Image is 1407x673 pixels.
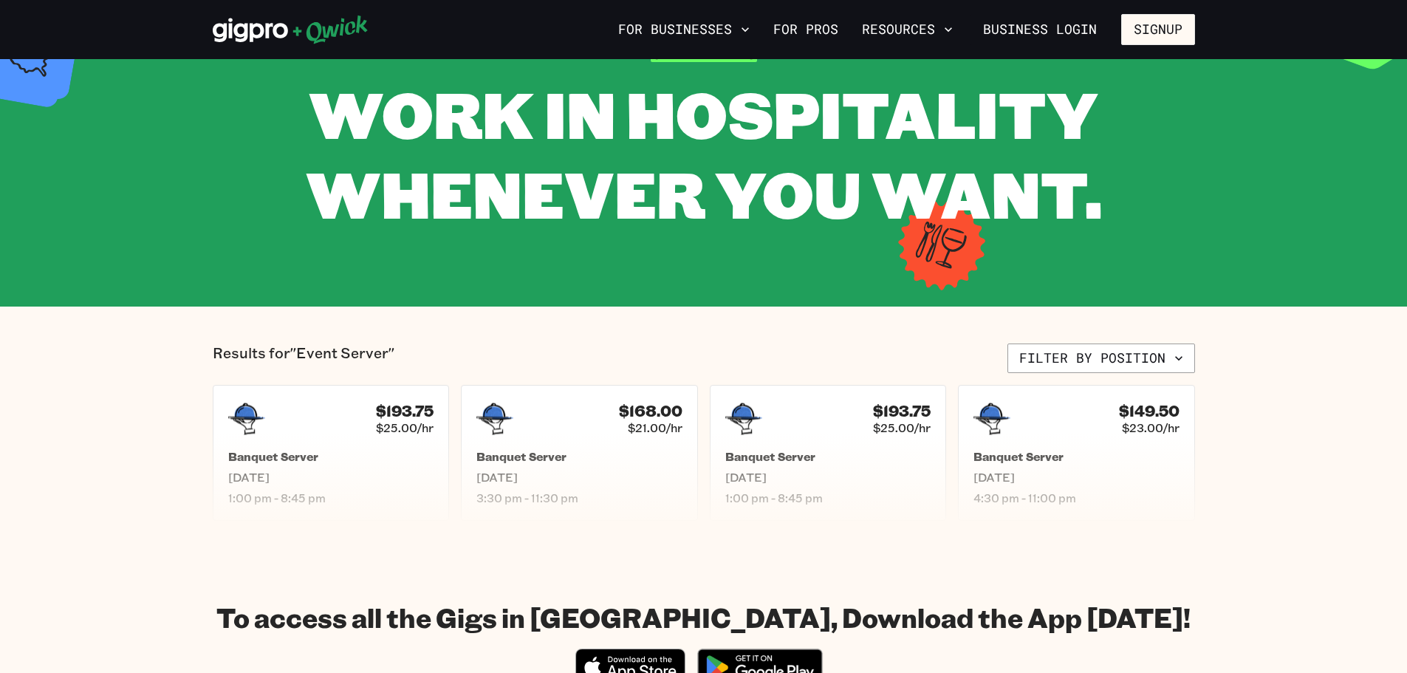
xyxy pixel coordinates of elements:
button: Filter by position [1007,344,1195,373]
span: 3:30 pm - 11:30 pm [476,491,682,505]
button: Resources [856,17,959,42]
span: 4:30 pm - 11:00 pm [973,491,1180,505]
a: Business Login [970,14,1109,45]
span: 1:00 pm - 8:45 pm [725,491,931,505]
span: $25.00/hr [873,420,931,435]
span: $25.00/hr [376,420,434,435]
span: $21.00/hr [628,420,682,435]
h4: $193.75 [873,402,931,420]
a: $193.75$25.00/hrBanquet Server[DATE]1:00 pm - 8:45 pm [710,385,947,521]
span: [DATE] [973,470,1180,485]
p: Results for "Event Server" [213,344,394,373]
span: [DATE] [476,470,682,485]
a: $193.75$25.00/hrBanquet Server[DATE]1:00 pm - 8:45 pm [213,385,450,521]
span: [DATE] [725,470,931,485]
h5: Banquet Server [973,449,1180,464]
button: For Businesses [612,17,756,42]
a: $168.00$21.00/hrBanquet Server[DATE]3:30 pm - 11:30 pm [461,385,698,521]
h4: $193.75 [376,402,434,420]
span: $23.00/hr [1122,420,1180,435]
a: For Pros [767,17,844,42]
h5: Banquet Server [228,449,434,464]
h4: $168.00 [619,402,682,420]
button: Signup [1121,14,1195,45]
a: $149.50$23.00/hrBanquet Server[DATE]4:30 pm - 11:00 pm [958,385,1195,521]
h5: Banquet Server [725,449,931,464]
span: [DATE] [228,470,434,485]
h4: $149.50 [1119,402,1180,420]
span: 1:00 pm - 8:45 pm [228,491,434,505]
span: WORK IN HOSPITALITY WHENEVER YOU WANT. [306,71,1102,236]
h5: Banquet Server [476,449,682,464]
h1: To access all the Gigs in [GEOGRAPHIC_DATA], Download the App [DATE]! [216,601,1191,634]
